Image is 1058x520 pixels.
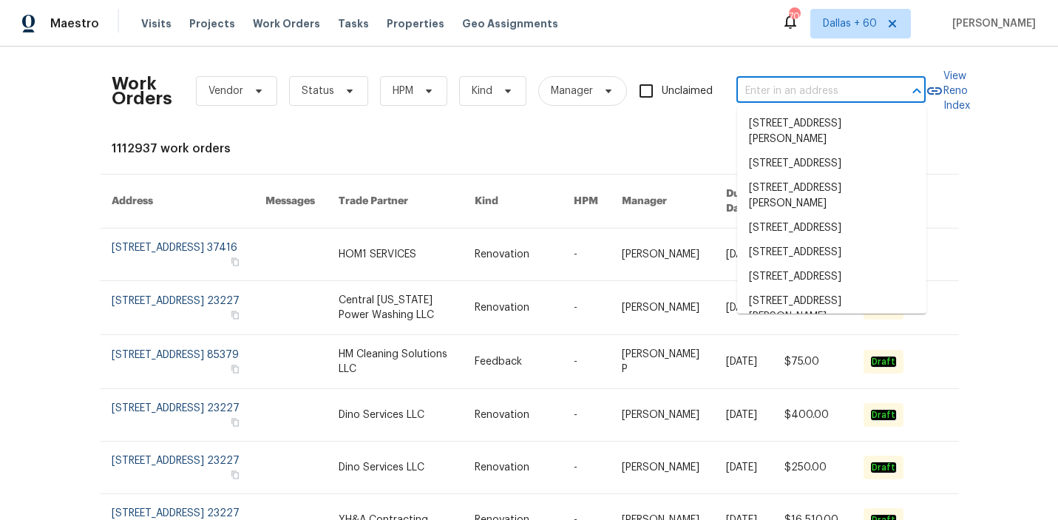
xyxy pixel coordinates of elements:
[327,281,463,335] td: Central [US_STATE] Power Washing LLC
[737,216,926,240] li: [STREET_ADDRESS]
[327,389,463,442] td: Dino Services LLC
[737,240,926,265] li: [STREET_ADDRESS]
[562,281,610,335] td: -
[714,175,773,229] th: Due Date
[662,84,713,99] span: Unclaimed
[463,175,562,229] th: Kind
[610,335,714,389] td: [PERSON_NAME] P
[327,335,463,389] td: HM Cleaning Solutions LLC
[610,175,714,229] th: Manager
[736,80,884,103] input: Enter in an address
[562,175,610,229] th: HPM
[946,16,1036,31] span: [PERSON_NAME]
[327,175,463,229] th: Trade Partner
[254,175,327,229] th: Messages
[463,335,562,389] td: Feedback
[610,229,714,281] td: [PERSON_NAME]
[387,16,444,31] span: Properties
[228,308,242,322] button: Copy Address
[302,84,334,98] span: Status
[610,281,714,335] td: [PERSON_NAME]
[112,76,172,106] h2: Work Orders
[610,389,714,442] td: [PERSON_NAME]
[338,18,369,29] span: Tasks
[463,229,562,281] td: Renovation
[393,84,413,98] span: HPM
[737,112,926,152] li: [STREET_ADDRESS][PERSON_NAME]
[463,281,562,335] td: Renovation
[737,265,926,289] li: [STREET_ADDRESS]
[906,81,927,101] button: Close
[737,176,926,216] li: [STREET_ADDRESS][PERSON_NAME]
[228,362,242,376] button: Copy Address
[562,229,610,281] td: -
[100,175,254,229] th: Address
[112,141,947,156] div: 1112937 work orders
[208,84,243,98] span: Vendor
[562,389,610,442] td: -
[253,16,320,31] span: Work Orders
[327,229,463,281] td: HOM1 SERVICES
[189,16,235,31] span: Projects
[228,416,242,429] button: Copy Address
[610,442,714,494] td: [PERSON_NAME]
[562,335,610,389] td: -
[737,152,926,176] li: [STREET_ADDRESS]
[551,84,593,98] span: Manager
[562,442,610,494] td: -
[462,16,558,31] span: Geo Assignments
[463,389,562,442] td: Renovation
[789,9,799,24] div: 708
[823,16,877,31] span: Dallas + 60
[228,468,242,482] button: Copy Address
[926,69,970,113] a: View Reno Index
[472,84,492,98] span: Kind
[141,16,172,31] span: Visits
[737,289,926,329] li: [STREET_ADDRESS][PERSON_NAME]
[463,442,562,494] td: Renovation
[327,442,463,494] td: Dino Services LLC
[50,16,99,31] span: Maestro
[228,255,242,269] button: Copy Address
